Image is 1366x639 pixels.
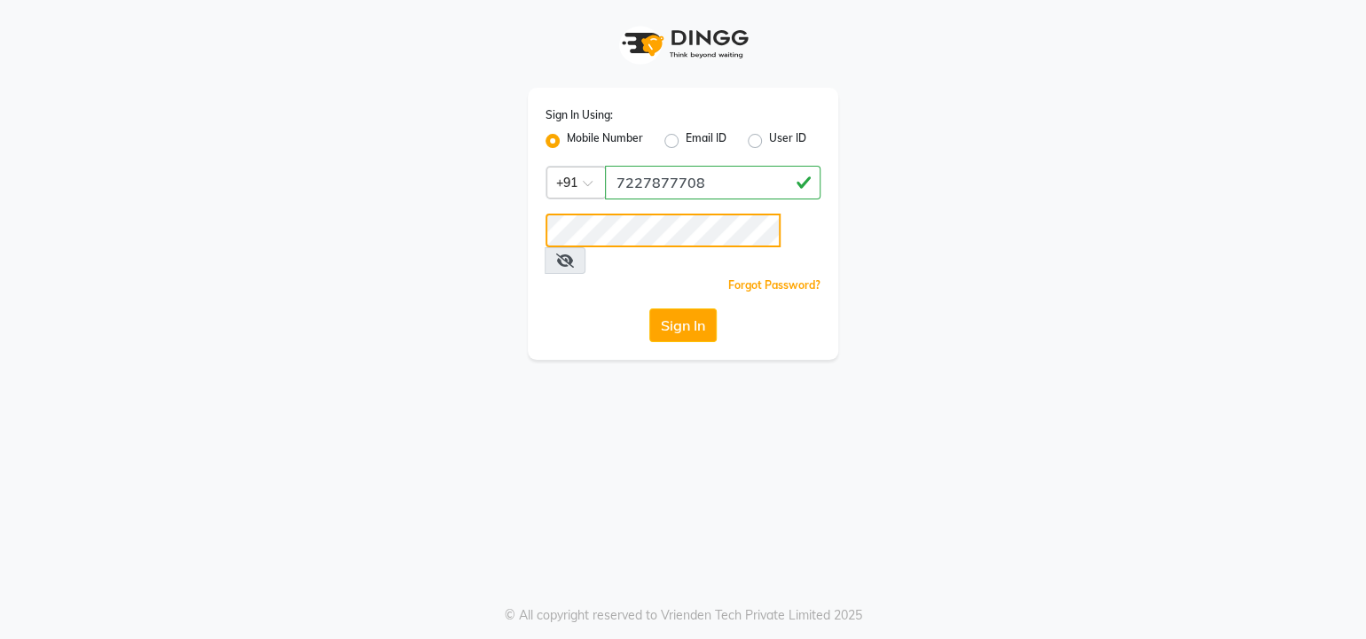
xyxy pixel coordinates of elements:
[605,166,820,199] input: Username
[728,278,820,292] a: Forgot Password?
[567,130,643,152] label: Mobile Number
[546,107,613,123] label: Sign In Using:
[612,18,754,70] img: logo1.svg
[769,130,806,152] label: User ID
[546,214,781,247] input: Username
[686,130,726,152] label: Email ID
[649,308,717,342] button: Sign In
